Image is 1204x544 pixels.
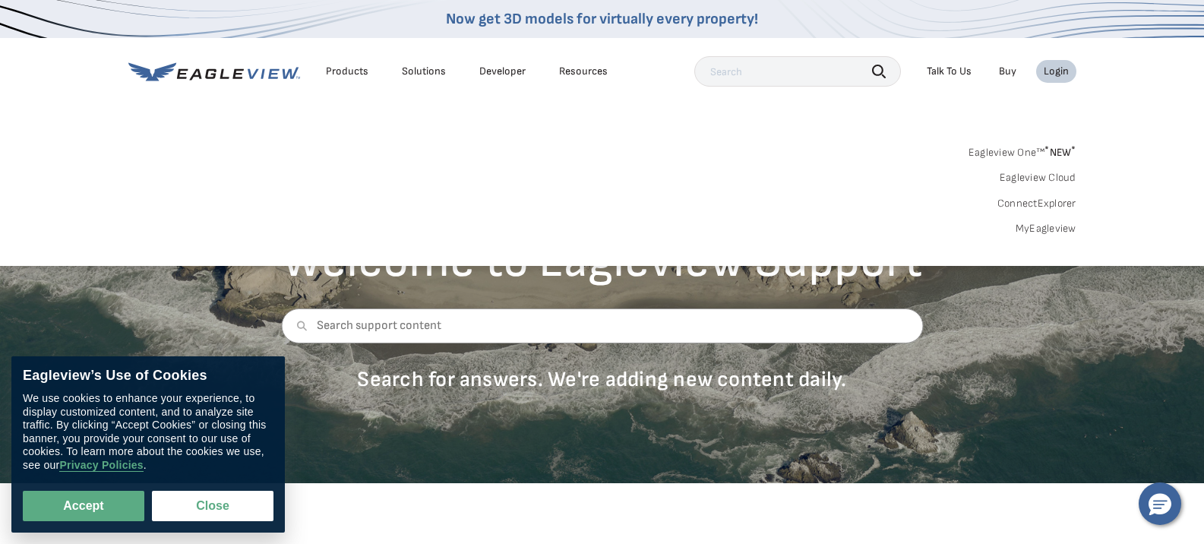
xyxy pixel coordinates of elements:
[969,141,1076,159] a: Eagleview One™*NEW*
[281,237,923,286] h2: Welcome to Eagleview Support
[1044,65,1069,78] div: Login
[152,491,273,521] button: Close
[281,366,923,393] p: Search for answers. We're adding new content daily.
[997,197,1076,210] a: ConnectExplorer
[559,65,608,78] div: Resources
[59,459,143,472] a: Privacy Policies
[1044,146,1076,159] span: NEW
[1016,222,1076,236] a: MyEagleview
[1000,171,1076,185] a: Eagleview Cloud
[1139,482,1181,525] button: Hello, have a question? Let’s chat.
[479,65,526,78] a: Developer
[999,65,1016,78] a: Buy
[326,65,368,78] div: Products
[446,10,758,28] a: Now get 3D models for virtually every property!
[23,392,273,472] div: We use cookies to enhance your experience, to display customized content, and to analyze site tra...
[402,65,446,78] div: Solutions
[23,368,273,384] div: Eagleview’s Use of Cookies
[281,308,923,343] input: Search support content
[23,491,144,521] button: Accept
[694,56,901,87] input: Search
[927,65,972,78] div: Talk To Us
